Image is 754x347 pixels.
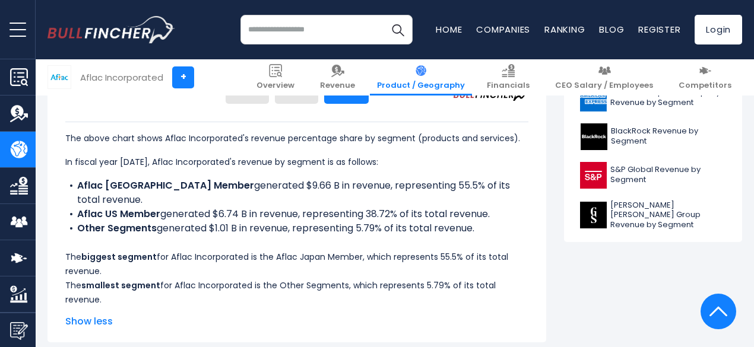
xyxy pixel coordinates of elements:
img: AXP logo [580,85,607,112]
span: BlackRock Revenue by Segment [611,126,726,147]
p: The above chart shows Aflac Incorporated's revenue percentage share by segment (products and serv... [65,131,528,145]
b: Other Segments [77,221,157,235]
b: smallest segment [81,279,160,291]
a: Overview [249,59,302,95]
img: SPGI logo [580,162,607,189]
span: Revenue [320,81,355,91]
button: Search [383,15,413,44]
span: American Express Company Revenue by Segment [610,88,726,108]
b: Aflac [GEOGRAPHIC_DATA] Member [77,179,254,192]
a: Product / Geography [370,59,472,95]
img: GS logo [580,202,607,228]
a: Financials [480,59,537,95]
b: biggest segment [81,251,157,263]
div: The for Aflac Incorporated is the Aflac Japan Member, which represents 55.5% of its total revenue... [65,122,528,307]
span: Overview [256,81,294,91]
a: American Express Company Revenue by Segment [573,82,733,114]
p: In fiscal year [DATE], Aflac Incorporated's revenue by segment is as follows: [65,155,528,169]
a: BlackRock Revenue by Segment [573,120,733,153]
span: S&P Global Revenue by Segment [610,165,726,185]
a: Ranking [544,23,585,36]
b: Aflac US Member [77,207,160,221]
a: CEO Salary / Employees [548,59,660,95]
span: CEO Salary / Employees [555,81,653,91]
img: bullfincher logo [47,16,175,43]
a: Revenue [313,59,362,95]
a: [PERSON_NAME] [PERSON_NAME] Group Revenue by Segment [573,198,733,234]
span: Show less [65,314,528,329]
img: BLK logo [580,123,607,150]
li: generated $9.66 B in revenue, representing 55.5% of its total revenue. [65,179,528,207]
a: Competitors [671,59,739,95]
span: [PERSON_NAME] [PERSON_NAME] Group Revenue by Segment [610,200,726,231]
a: Companies [476,23,530,36]
a: Blog [599,23,624,36]
a: Register [638,23,680,36]
a: Go to homepage [47,16,175,43]
span: Product / Geography [377,81,465,91]
a: S&P Global Revenue by Segment [573,159,733,192]
a: Home [436,23,462,36]
a: + [172,66,194,88]
span: Financials [487,81,530,91]
img: AFL logo [48,66,71,88]
li: generated $1.01 B in revenue, representing 5.79% of its total revenue. [65,221,528,235]
span: Competitors [679,81,731,91]
a: Login [695,15,742,44]
li: generated $6.74 B in revenue, representing 38.72% of its total revenue. [65,207,528,221]
div: Aflac Incorporated [80,71,163,84]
